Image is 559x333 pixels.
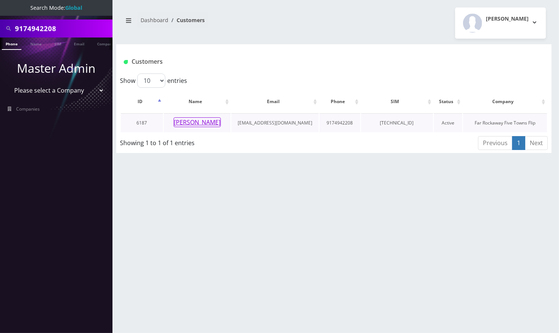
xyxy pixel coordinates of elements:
a: 1 [512,136,525,150]
a: Previous [478,136,513,150]
a: Next [525,136,548,150]
span: Search Mode: [30,4,82,11]
td: 6187 [121,113,163,132]
button: [PERSON_NAME] [174,117,221,127]
strong: Global [65,4,82,11]
h2: [PERSON_NAME] [486,16,529,22]
span: Companies [16,106,40,112]
td: [EMAIL_ADDRESS][DOMAIN_NAME] [231,113,319,132]
a: SIM [51,37,65,49]
a: Dashboard [141,16,168,24]
td: Active [434,113,462,132]
th: SIM: activate to sort column ascending [361,91,433,112]
a: Name [27,37,45,49]
td: 9174942208 [319,113,360,132]
nav: breadcrumb [122,12,328,34]
td: [TECHNICAL_ID] [361,113,433,132]
h1: Customers [124,58,472,65]
button: [PERSON_NAME] [455,7,546,39]
th: Phone: activate to sort column ascending [319,91,360,112]
td: Far Rockaway Five Towns Flip [463,113,547,132]
div: Showing 1 to 1 of 1 entries [120,135,292,147]
li: Customers [168,16,205,24]
select: Showentries [137,73,165,88]
a: Email [70,37,88,49]
th: ID: activate to sort column descending [121,91,163,112]
a: Company [93,37,118,49]
th: Name: activate to sort column ascending [164,91,231,112]
th: Email: activate to sort column ascending [231,91,319,112]
th: Status: activate to sort column ascending [434,91,462,112]
input: Search All Companies [15,21,111,36]
th: Company: activate to sort column ascending [463,91,547,112]
label: Show entries [120,73,187,88]
a: Phone [2,37,21,50]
